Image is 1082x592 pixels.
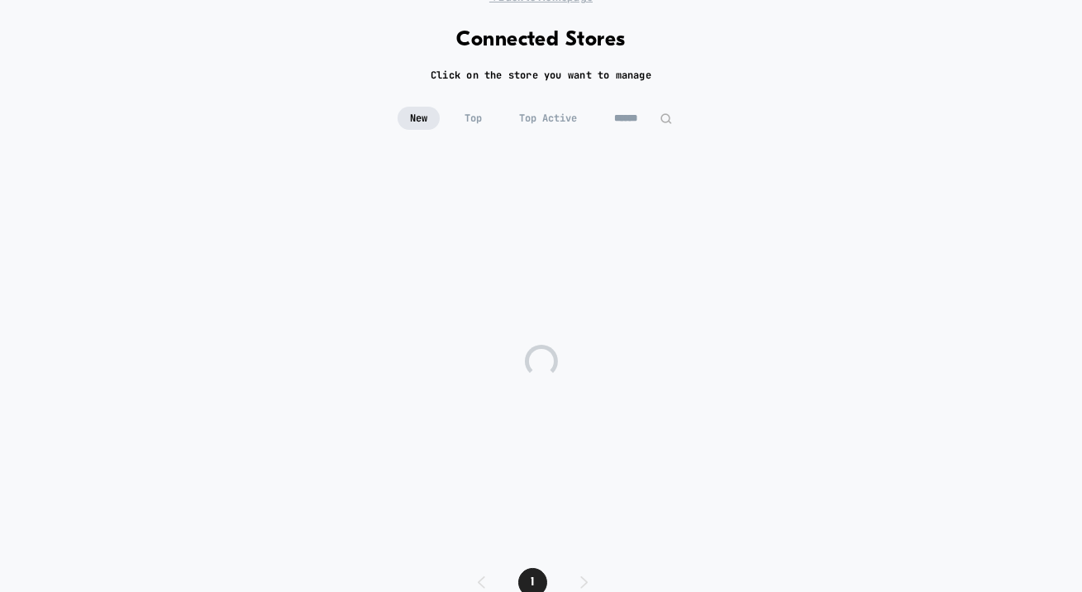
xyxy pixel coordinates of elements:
span: Top Active [507,107,589,130]
h1: Connected Stores [456,28,626,52]
img: edit [660,112,672,125]
span: New [398,107,440,130]
span: Top [452,107,494,130]
h2: Click on the store you want to manage [431,69,651,82]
